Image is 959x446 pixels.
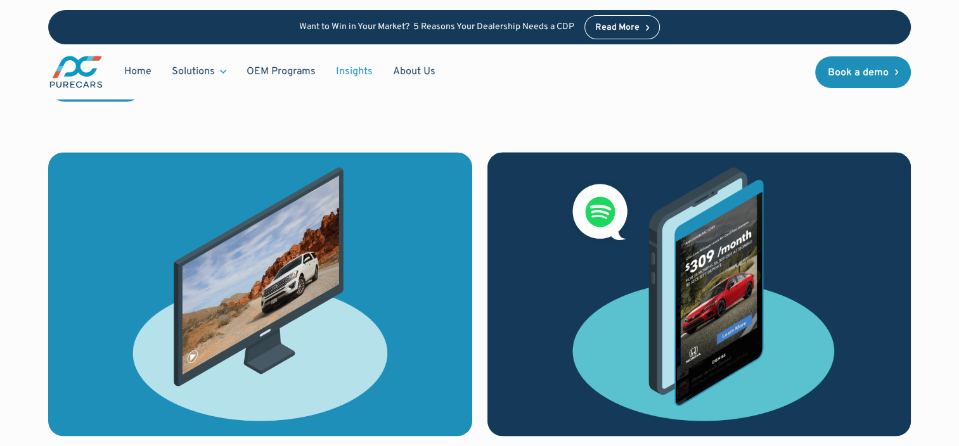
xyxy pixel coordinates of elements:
a: About Us [383,60,446,84]
div: Solutions [172,65,215,79]
a: Insights [326,60,383,84]
a: Home [114,60,162,84]
div: Book a demo [828,68,889,78]
div: Solutions [162,60,236,84]
p: Want to Win in Your Market? 5 Reasons Your Dealership Needs a CDP [299,22,574,33]
a: OEM Programs [236,60,326,84]
a: main [48,54,104,89]
a: Read More [584,15,660,39]
div: Read More [595,23,640,32]
a: Book a demo [815,56,911,88]
img: purecars logo [48,54,104,89]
